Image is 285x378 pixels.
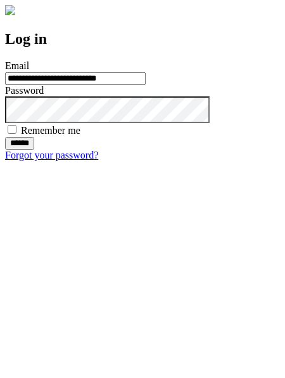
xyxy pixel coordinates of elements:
h2: Log in [5,30,280,48]
label: Remember me [21,125,80,136]
a: Forgot your password? [5,150,98,160]
label: Email [5,60,29,71]
img: logo-4e3dc11c47720685a147b03b5a06dd966a58ff35d612b21f08c02c0306f2b779.png [5,5,15,15]
label: Password [5,85,44,96]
